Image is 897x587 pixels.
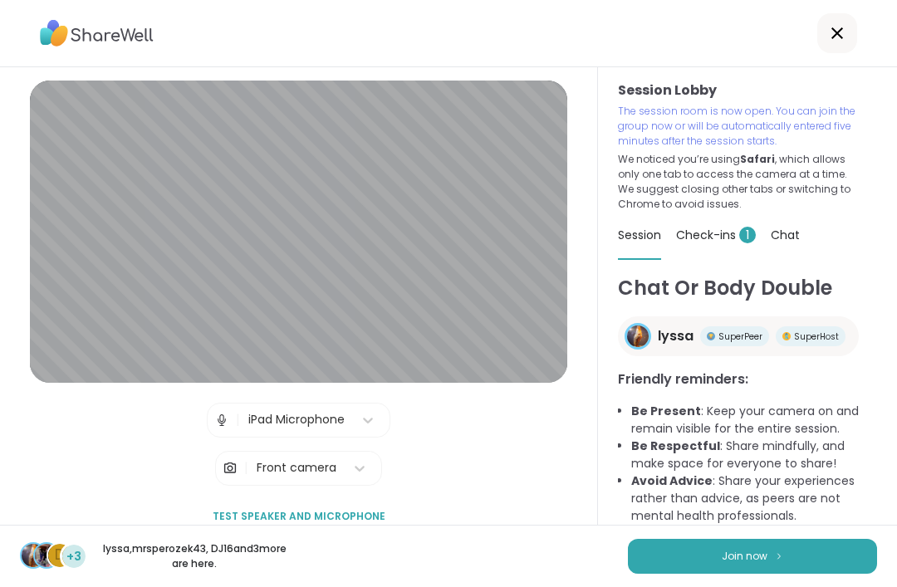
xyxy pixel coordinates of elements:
[618,316,859,356] a: lyssalyssaPeer Badge ThreeSuperPeerPeer Badge OneSuperHost
[794,330,839,343] span: SuperHost
[771,227,800,243] span: Chat
[618,273,877,303] h1: Chat Or Body Double
[236,404,240,437] span: |
[618,227,661,243] span: Session
[618,369,877,389] h3: Friendly reminders:
[618,81,877,100] h3: Session Lobby
[740,152,775,166] b: Safari
[257,459,336,477] div: Front camera
[631,472,877,525] li: : Share your experiences rather than advice, as peers are not mental health professionals.
[631,438,720,454] b: Be Respectful
[213,509,385,524] span: Test speaker and microphone
[223,452,238,485] img: Camera
[206,499,392,534] button: Test speaker and microphone
[618,104,857,149] p: The session room is now open. You can join the group now or will be automatically entered five mi...
[782,332,791,340] img: Peer Badge One
[35,544,58,567] img: mrsperozek43
[244,452,248,485] span: |
[66,548,81,565] span: +3
[718,330,762,343] span: SuperPeer
[707,332,715,340] img: Peer Badge Three
[676,227,756,243] span: Check-ins
[774,551,784,560] img: ShareWell Logomark
[101,541,287,571] p: lyssa , mrsperozek43 , DJ16 and 3 more are here.
[722,549,767,564] span: Join now
[40,14,154,52] img: ShareWell Logo
[214,404,229,437] img: Microphone
[658,326,694,346] span: lyssa
[628,539,877,574] button: Join now
[631,403,877,438] li: : Keep your camera on and remain visible for the entire session.
[618,152,857,212] p: We noticed you’re using , which allows only one tab to access the camera at a time. We suggest cl...
[627,325,649,347] img: lyssa
[631,438,877,472] li: : Share mindfully, and make space for everyone to share!
[55,545,65,566] span: D
[22,544,45,567] img: lyssa
[739,227,756,243] span: 1
[631,403,701,419] b: Be Present
[631,472,713,489] b: Avoid Advice
[248,411,345,428] div: iPad Microphone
